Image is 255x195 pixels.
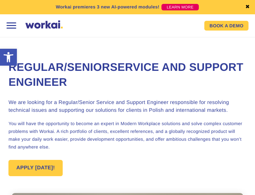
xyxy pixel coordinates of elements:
span: You will have the opportunity to become an expert in Modern Workplace solutions and solve complex... [8,121,242,149]
a: APPLY [DATE]! [8,160,63,176]
p: Workai premieres 3 new AI-powered modules! [56,4,159,10]
h3: We are looking for a Regular/Senior Service and Support Engineer responsible for resolving techni... [8,99,246,114]
span: Service and Support Engineer [8,61,243,88]
a: ✖ [245,5,250,10]
span: Regular/Senior [8,61,110,73]
a: BOOK A DEMO [204,21,249,31]
a: LEARN MORE [161,4,199,10]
